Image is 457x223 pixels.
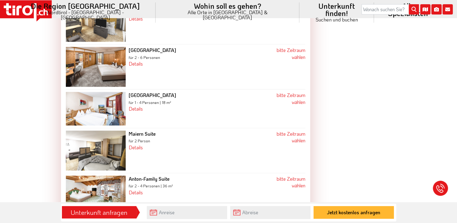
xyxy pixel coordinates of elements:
[276,176,305,189] a: bitte Zeitraum wählen
[129,92,176,98] b: [GEOGRAPHIC_DATA]
[443,4,453,15] i: Kontakt
[129,100,171,105] small: für 1 - 4 Personen | 18 m²
[64,207,134,218] div: Unterkunft anfragen
[129,55,160,60] small: für 2 - 6 Personen
[129,60,143,67] a: Details
[163,10,292,20] small: Alle Orte in [GEOGRAPHIC_DATA] & [GEOGRAPHIC_DATA]
[276,131,305,144] a: bitte Zeitraum wählen
[129,131,156,137] b: Maiern Suite
[230,206,311,219] input: Abreise
[420,4,430,15] i: Karte öffnen
[129,183,173,188] small: für 2 - 4 Personen | 36 m²
[129,189,143,196] a: Details
[129,47,176,53] b: [GEOGRAPHIC_DATA]
[66,131,126,170] img: render-images
[129,105,143,112] a: Details
[276,47,305,60] a: bitte Zeitraum wählen
[362,4,419,15] input: Wonach suchen Sie?
[431,4,442,15] i: Fotogalerie
[129,138,150,143] small: für 2 Person
[276,92,305,105] a: bitte Zeitraum wählen
[66,92,126,125] img: render-images
[129,144,143,150] a: Details
[129,176,169,182] b: Anton-Family Suite
[66,47,126,87] img: render-images
[314,206,394,219] button: Jetzt kostenlos anfragen
[22,10,148,20] small: Nordtirol - [GEOGRAPHIC_DATA] - [GEOGRAPHIC_DATA]
[307,17,367,22] small: Suchen und buchen
[66,176,126,208] img: render-images
[147,206,227,219] input: Anreise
